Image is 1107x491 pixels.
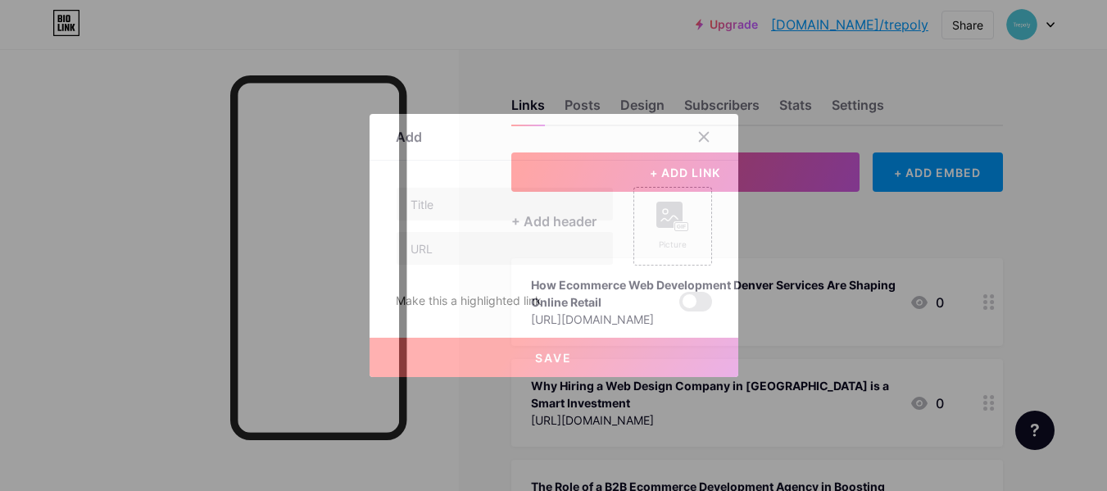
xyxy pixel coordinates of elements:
span: Save [535,351,572,365]
div: Make this a highlighted link [396,292,542,311]
button: Save [370,338,738,377]
input: Title [397,188,613,220]
div: Picture [656,239,689,251]
div: Add [396,127,422,147]
input: URL [397,232,613,265]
